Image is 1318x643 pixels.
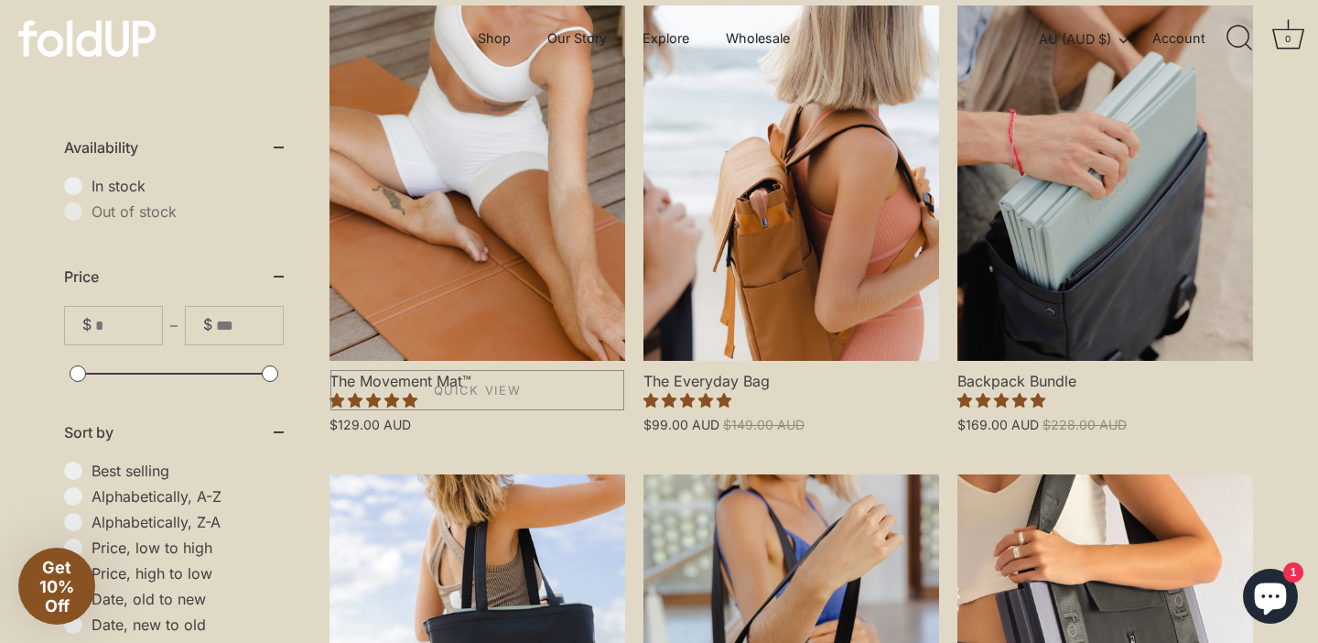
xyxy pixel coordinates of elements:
a: The Everyday Bag [643,5,939,361]
input: From [95,307,162,344]
a: Explore [627,21,706,56]
summary: Price [64,247,284,306]
div: 0 [1279,29,1297,48]
span: $129.00 AUD [329,417,411,432]
summary: Availability [64,118,284,177]
span: Backpack Bundle [957,361,1253,391]
a: Cart [1268,18,1308,59]
span: Price, low to high [92,539,284,557]
span: Out of stock [92,202,284,221]
span: 4.97 stars [643,391,731,409]
a: Our Story [531,21,622,56]
a: Shop [462,21,527,56]
span: Alphabetically, A-Z [92,487,284,506]
a: Backpack Bundle [957,5,1253,361]
summary: Sort by [64,403,284,462]
span: The Movement Mat™ [329,361,625,391]
a: The Movement Mat™ 4.85 stars $129.00 AUD [329,361,625,433]
span: $ [203,316,212,333]
span: $149.00 AUD [723,417,805,432]
span: $99.00 AUD [643,417,719,432]
span: 5.00 stars [957,391,1045,409]
span: The Everyday Bag [643,361,939,391]
div: Primary navigation [433,21,835,56]
span: Best selling [92,462,284,480]
inbox-online-store-chat: Shopify online store chat [1237,569,1303,628]
a: Wholesale [710,21,806,56]
a: Quick View [330,370,624,410]
a: Search [1219,18,1259,59]
input: To [216,307,283,344]
span: In stock [92,177,284,195]
span: $169.00 AUD [957,417,1039,432]
span: Date, old to new [92,590,284,608]
span: Alphabetically, Z-A [92,513,284,531]
span: $ [82,316,92,333]
button: AU (AUD $) [1039,31,1148,48]
span: 4.85 stars [329,391,417,409]
span: Get 10% Off [39,558,74,616]
div: Get 10% Off [18,548,95,625]
a: Backpack Bundle 5.00 stars $169.00 AUD $228.00 AUD [957,361,1253,433]
a: Account [1152,27,1224,49]
a: The Movement Mat™ [329,5,625,361]
span: $228.00 AUD [1043,417,1127,432]
span: Date, new to old [92,616,284,634]
a: The Everyday Bag 4.97 stars $99.00 AUD $149.00 AUD [643,361,939,433]
span: Price, high to low [92,564,284,583]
